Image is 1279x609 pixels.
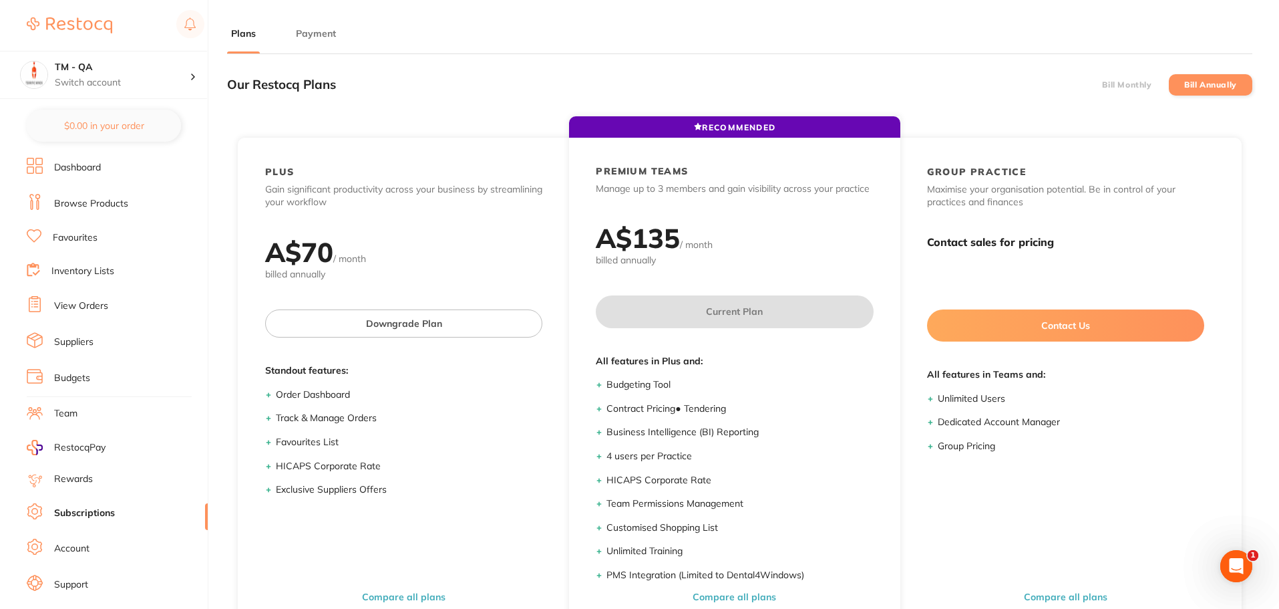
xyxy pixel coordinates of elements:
[1220,550,1252,582] iframe: Intercom live chat
[54,336,94,349] a: Suppliers
[606,569,873,582] li: PMS Integration (Limited to Dental4Windows)
[938,392,1204,406] li: Unlimited Users
[358,591,449,603] button: Compare all plans
[265,364,542,378] span: Standout features:
[27,110,181,142] button: $0.00 in your order
[54,161,101,174] a: Dashboard
[27,440,106,455] a: RestocqPay
[596,221,680,255] h2: A$ 135
[54,542,89,556] a: Account
[227,27,260,40] button: Plans
[927,236,1204,249] h3: Contact sales for pricing
[606,402,873,416] li: Contract Pricing ● Tendering
[596,165,688,177] h2: PREMIUM TEAMS
[1184,80,1237,90] label: Bill Annually
[265,310,542,338] button: Downgrade Plan
[596,182,873,196] p: Manage up to 3 members and gain visibility across your practice
[276,460,542,473] li: HICAPS Corporate Rate
[27,17,112,33] img: Restocq Logo
[21,62,47,88] img: TM - QA
[938,440,1204,453] li: Group Pricing
[53,231,98,245] a: Favourites
[1248,550,1258,561] span: 1
[276,412,542,425] li: Track & Manage Orders
[606,426,873,439] li: Business Intelligence (BI) Reporting
[54,372,90,385] a: Budgets
[606,497,873,511] li: Team Permissions Management
[265,268,542,281] span: billed annually
[694,122,775,132] span: RECOMMENDED
[292,27,340,40] button: Payment
[55,76,190,90] p: Switch account
[27,440,43,455] img: RestocqPay
[927,183,1204,209] p: Maximise your organisation potential. Be in control of your practices and finances
[927,310,1204,342] button: Contact Us
[596,254,873,267] span: billed annually
[606,450,873,463] li: 4 users per Practice
[927,166,1027,178] h2: GROUP PRACTICE
[54,507,115,520] a: Subscriptions
[276,436,542,449] li: Favourites List
[265,235,333,269] h2: A$ 70
[276,483,542,497] li: Exclusive Suppliers Offers
[606,474,873,487] li: HICAPS Corporate Rate
[227,78,336,92] h3: Our Restocq Plans
[606,521,873,535] li: Customised Shopping List
[596,355,873,368] span: All features in Plus and:
[1020,591,1111,603] button: Compare all plans
[54,578,88,592] a: Support
[51,265,114,278] a: Inventory Lists
[606,378,873,392] li: Budgeting Tool
[54,407,77,420] a: Team
[54,299,108,313] a: View Orders
[265,183,542,209] p: Gain significant productivity across your business by streamlining your workflow
[596,295,873,328] button: Current Plan
[606,545,873,558] li: Unlimited Training
[1102,80,1151,90] label: Bill Monthly
[927,368,1204,382] span: All features in Teams and:
[276,388,542,402] li: Order Dashboard
[54,197,128,211] a: Browse Products
[333,253,366,265] span: / month
[54,473,93,486] a: Rewards
[54,441,106,455] span: RestocqPay
[55,61,190,74] h4: TM - QA
[27,10,112,41] a: Restocq Logo
[938,416,1204,429] li: Dedicated Account Manager
[265,166,295,178] h2: PLUS
[680,239,713,251] span: / month
[689,591,780,603] button: Compare all plans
